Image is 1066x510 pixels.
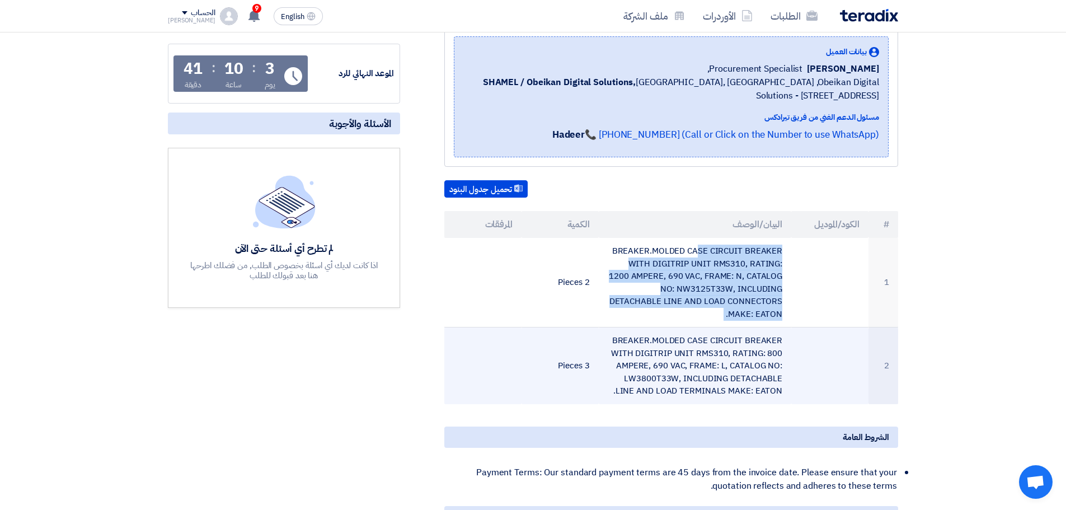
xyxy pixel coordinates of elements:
div: لم تطرح أي أسئلة حتى الآن [189,242,379,255]
div: 41 [184,61,203,77]
div: 10 [224,61,243,77]
td: BREAKER.MOLDED CASE CIRCUIT BREAKER WITH DIGITRIP UNIT RMS310, RATING: 1200 AMPERE, 690 VAC, FRAM... [599,238,792,327]
td: 1 [868,238,898,327]
span: English [281,13,304,21]
div: مسئول الدعم الفني من فريق تيرادكس [463,111,879,123]
a: 📞 [PHONE_NUMBER] (Call or Click on the Number to use WhatsApp) [585,128,879,142]
span: [GEOGRAPHIC_DATA], [GEOGRAPHIC_DATA] ,Obeikan Digital Solutions - [STREET_ADDRESS] [463,76,879,102]
th: الكمية [522,211,599,238]
th: المرفقات [444,211,522,238]
th: # [868,211,898,238]
div: : [252,58,256,78]
div: يوم [265,79,275,91]
b: SHAMEL / Obeikan Digital Solutions, [483,76,636,89]
span: الشروط العامة [843,431,889,443]
span: 9 [252,4,261,13]
td: 2 [868,327,898,404]
span: الأسئلة والأجوبة [329,117,391,130]
button: تحميل جدول البنود [444,180,528,198]
div: 3 [265,61,275,77]
span: [PERSON_NAME] [807,62,879,76]
li: Payment Terms: Our standard payment terms are 45 days from the invoice date. Please ensure that y... [455,461,898,497]
img: Teradix logo [840,9,898,22]
div: الحساب [191,8,215,18]
th: البيان/الوصف [599,211,792,238]
td: 2 Pieces [522,238,599,327]
div: دقيقة [185,79,202,91]
strong: Hadeer [552,128,585,142]
td: BREAKER.MOLDED CASE CIRCUIT BREAKER WITH DIGITRIP UNIT RMS310, RATING: 800 AMPERE, 690 VAC, FRAME... [599,327,792,404]
div: ساعة [226,79,242,91]
button: English [274,7,323,25]
div: [PERSON_NAME] [168,17,215,24]
span: Procurement Specialist, [707,62,803,76]
div: اذا كانت لديك أي اسئلة بخصوص الطلب, من فضلك اطرحها هنا بعد قبولك للطلب [189,260,379,280]
div: الموعد النهائي للرد [310,67,394,80]
div: Open chat [1019,465,1053,499]
a: الطلبات [762,3,826,29]
div: : [212,58,215,78]
td: 3 Pieces [522,327,599,404]
th: الكود/الموديل [791,211,868,238]
img: profile_test.png [220,7,238,25]
a: ملف الشركة [614,3,694,29]
img: empty_state_list.svg [253,175,316,228]
a: الأوردرات [694,3,762,29]
span: بيانات العميل [826,46,867,58]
